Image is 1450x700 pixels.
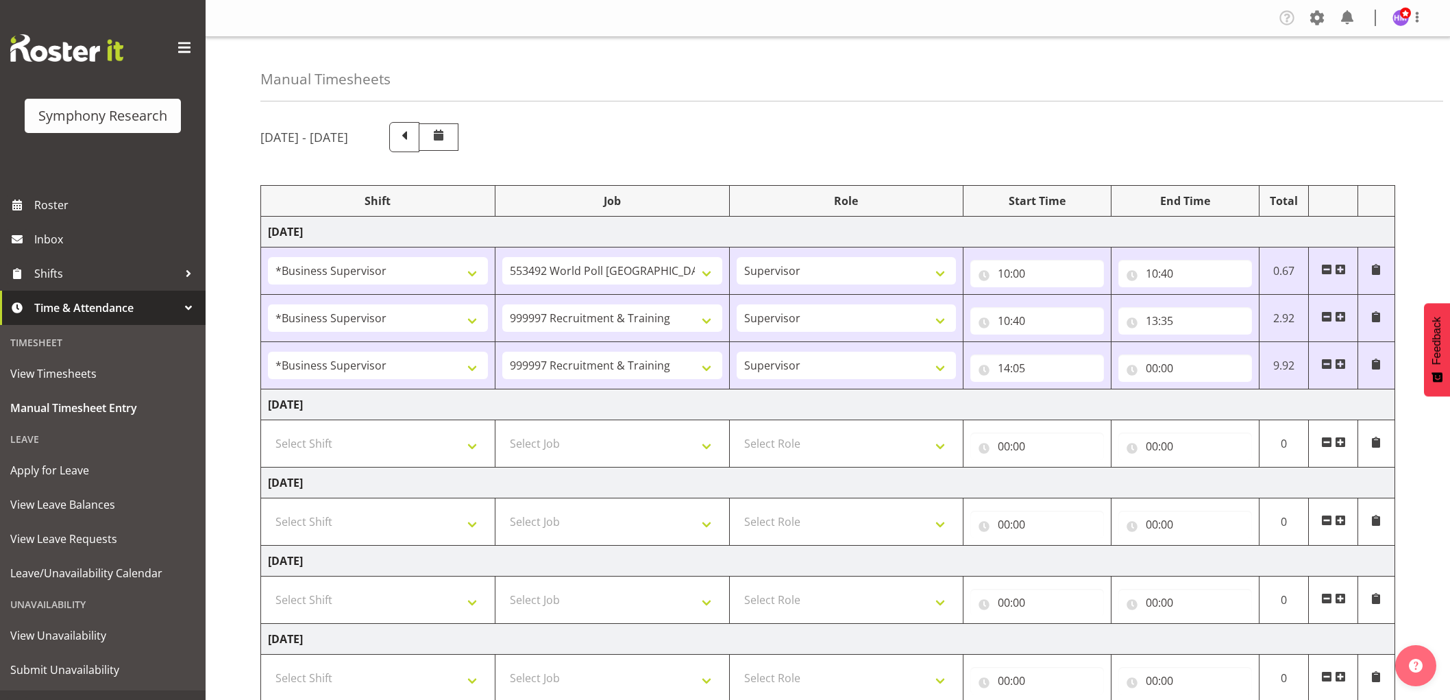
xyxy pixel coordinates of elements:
div: Leave [3,425,202,453]
input: Click to select... [1118,667,1252,695]
img: hitesh-makan1261.jpg [1392,10,1409,26]
input: Click to select... [970,667,1104,695]
a: Apply for Leave [3,453,202,487]
td: [DATE] [261,217,1395,248]
a: View Timesheets [3,357,202,391]
td: [DATE] [261,468,1395,498]
input: Click to select... [1118,511,1252,538]
img: help-xxl-2.png [1409,659,1423,673]
span: View Leave Balances [10,494,195,515]
span: Roster [34,195,199,215]
a: Submit Unavailability [3,653,202,687]
div: Role [737,193,957,209]
a: View Leave Requests [3,522,202,556]
a: Leave/Unavailability Calendar [3,556,202,590]
input: Click to select... [970,433,1104,460]
input: Click to select... [1118,589,1252,616]
a: View Leave Balances [3,487,202,522]
span: Submit Unavailability [10,660,195,680]
input: Click to select... [1118,354,1252,382]
input: Click to select... [1118,260,1252,287]
input: Click to select... [970,260,1104,287]
td: [DATE] [261,624,1395,655]
td: 9.92 [1259,342,1309,389]
div: Shift [268,193,488,209]
img: Rosterit website logo [10,34,123,62]
span: View Timesheets [10,363,195,384]
div: End Time [1118,193,1252,209]
div: Total [1266,193,1301,209]
span: Leave/Unavailability Calendar [10,563,195,583]
td: 0.67 [1259,248,1309,295]
span: Shifts [34,263,178,284]
td: [DATE] [261,546,1395,577]
span: View Leave Requests [10,529,195,549]
input: Click to select... [970,511,1104,538]
div: Timesheet [3,328,202,357]
div: Start Time [970,193,1104,209]
button: Feedback - Show survey [1424,303,1450,396]
h4: Manual Timesheets [260,71,391,87]
span: Inbox [34,229,199,250]
span: View Unavailability [10,625,195,646]
td: 2.92 [1259,295,1309,342]
td: [DATE] [261,389,1395,420]
input: Click to select... [1118,307,1252,335]
span: Apply for Leave [10,460,195,481]
a: Manual Timesheet Entry [3,391,202,425]
input: Click to select... [1118,433,1252,460]
a: View Unavailability [3,618,202,653]
td: 0 [1259,498,1309,546]
span: Time & Attendance [34,298,178,318]
div: Job [502,193,722,209]
input: Click to select... [970,307,1104,335]
div: Unavailability [3,590,202,618]
div: Symphony Research [38,106,167,126]
input: Click to select... [970,354,1104,382]
h5: [DATE] - [DATE] [260,130,348,145]
span: Feedback [1431,317,1443,365]
td: 0 [1259,577,1309,624]
span: Manual Timesheet Entry [10,398,195,418]
input: Click to select... [970,589,1104,616]
td: 0 [1259,420,1309,468]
